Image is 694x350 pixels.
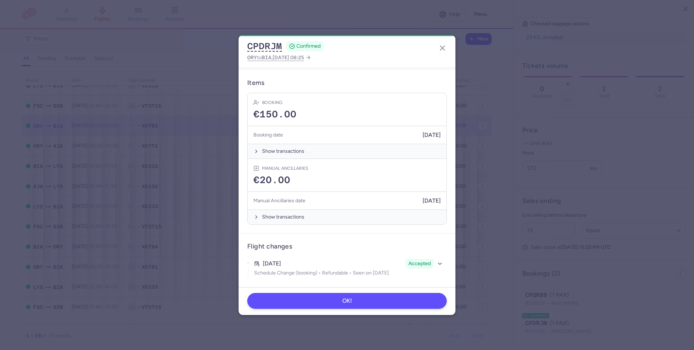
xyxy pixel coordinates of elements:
p: Schedule Change (booking) • Refundable • Seen on [DATE] [254,270,445,276]
button: Show transactions [248,209,446,224]
span: [DATE] [423,198,441,204]
div: Manual Ancillaries€20.00 [248,159,446,192]
span: €150.00 [253,109,296,120]
a: ORYtoBIA,[DATE] 08:25 [247,53,311,62]
button: [DATE]AcceptedSchedule Change (booking) • Refundable • Seen on [DATE] [252,256,447,278]
h5: Booking date [253,130,283,139]
span: BIA [262,55,271,60]
time: [DATE] [263,260,281,267]
span: [DATE] 08:25 [273,55,304,61]
button: OK! [247,293,447,309]
div: Booking€150.00 [248,93,446,126]
h4: Manual Ancillaries [262,165,308,172]
button: CPDRJM [247,41,282,52]
span: ORY [247,55,257,60]
span: [DATE] [423,132,441,138]
button: Show transactions [248,144,446,159]
span: OK! [342,298,352,304]
h3: Flight changes [247,242,292,251]
h3: Items [247,79,264,87]
span: €20.00 [253,175,290,186]
span: Accepted [408,260,431,267]
span: to , [247,53,304,62]
h4: Booking [262,99,282,106]
span: CONFIRMED [296,43,321,50]
h5: Manual Ancillaries date [253,196,305,205]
